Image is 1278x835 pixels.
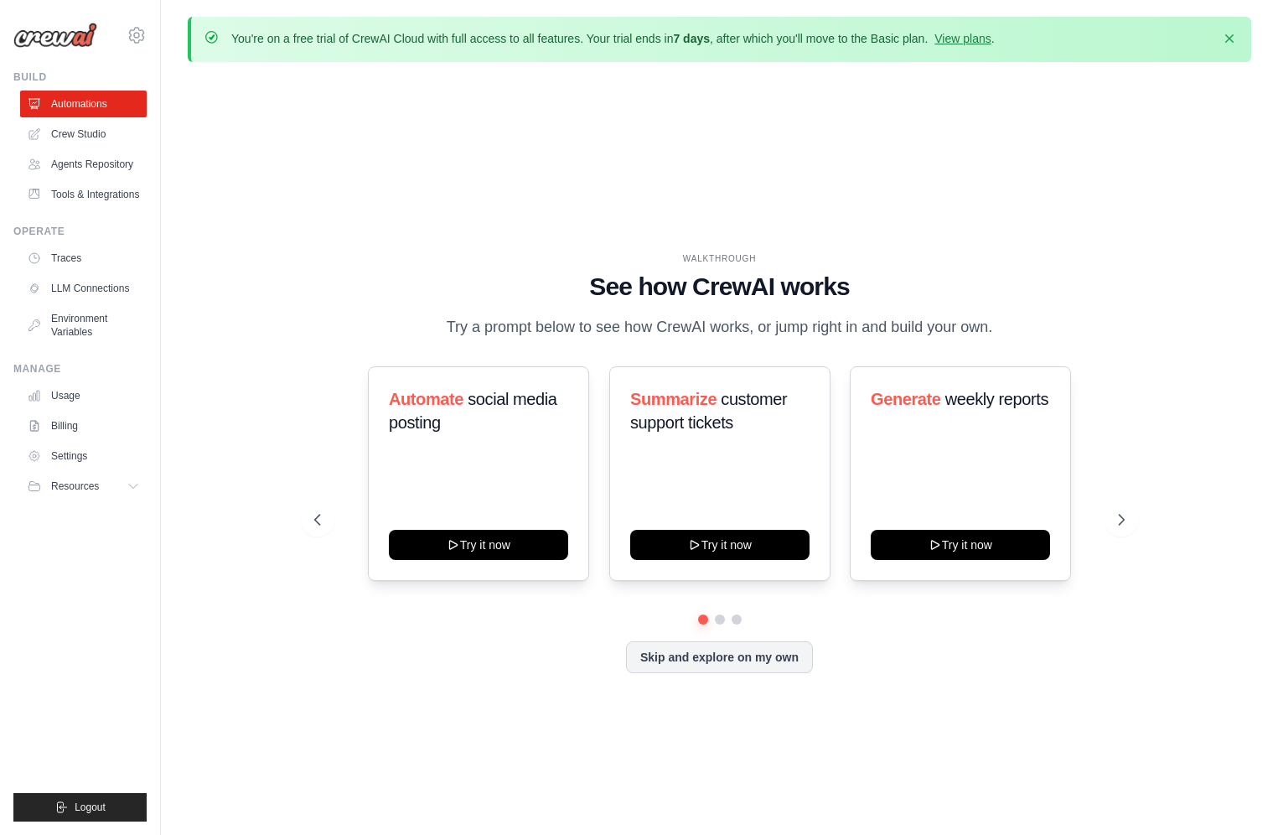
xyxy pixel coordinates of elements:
h1: See how CrewAI works [314,272,1125,302]
a: Environment Variables [20,305,147,345]
div: Manage [13,362,147,376]
p: Try a prompt below to see how CrewAI works, or jump right in and build your own. [438,315,1001,340]
a: Automations [20,91,147,117]
button: Logout [13,793,147,822]
button: Try it now [630,530,810,560]
a: LLM Connections [20,275,147,302]
span: Automate [389,390,463,408]
a: View plans [934,32,991,45]
a: Crew Studio [20,121,147,148]
button: Skip and explore on my own [626,641,813,673]
div: Operate [13,225,147,238]
img: Logo [13,23,97,48]
iframe: Chat Widget [1194,755,1278,835]
button: Try it now [389,530,568,560]
a: Agents Repository [20,151,147,178]
a: Settings [20,443,147,469]
span: customer support tickets [630,390,787,432]
p: You're on a free trial of CrewAI Cloud with full access to all features. Your trial ends in , aft... [231,30,995,47]
a: Traces [20,245,147,272]
strong: 7 days [673,32,710,45]
div: Build [13,70,147,84]
a: Tools & Integrations [20,181,147,208]
span: social media posting [389,390,557,432]
span: Logout [75,801,106,814]
button: Try it now [871,530,1050,560]
a: Billing [20,412,147,439]
div: WALKTHROUGH [314,252,1125,265]
span: Summarize [630,390,717,408]
button: Resources [20,473,147,500]
span: Resources [51,480,99,493]
span: Generate [871,390,941,408]
span: weekly reports [945,390,1048,408]
a: Usage [20,382,147,409]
